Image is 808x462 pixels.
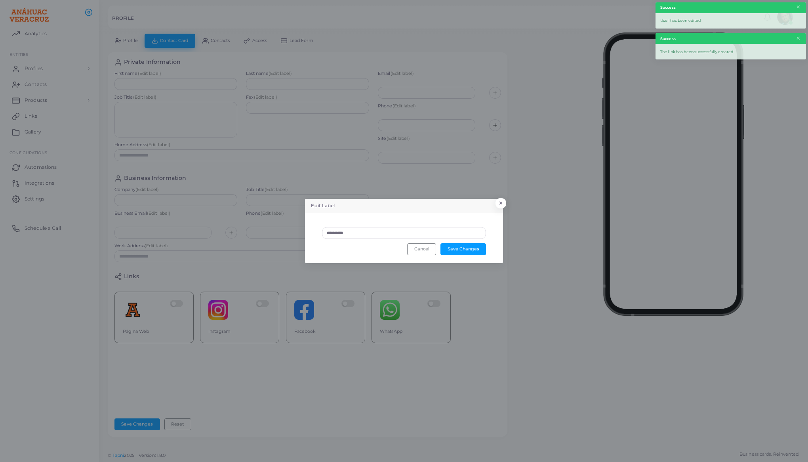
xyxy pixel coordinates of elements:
[796,34,801,43] button: Close
[495,198,506,208] button: Close
[660,36,676,42] strong: Success
[656,13,806,29] div: User has been edited
[660,5,676,10] strong: Success
[796,3,801,11] button: Close
[407,243,436,255] button: Cancel
[311,202,335,209] h5: Edit Label
[656,44,806,59] div: The link has been successfully created
[440,243,486,255] button: Save Changes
